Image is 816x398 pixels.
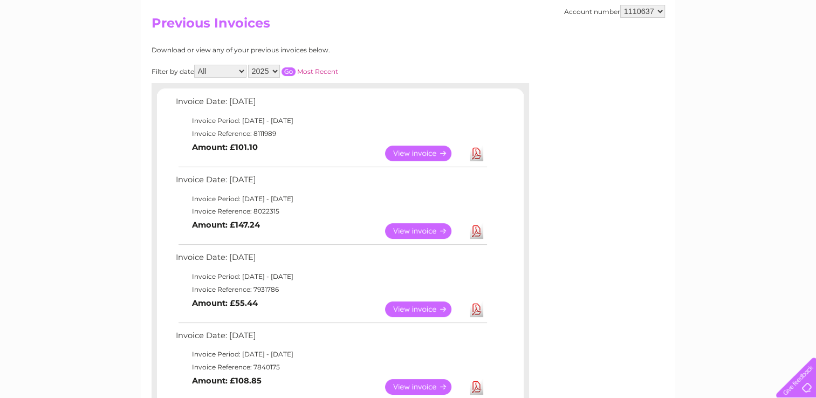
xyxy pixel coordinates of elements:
[173,94,489,114] td: Invoice Date: [DATE]
[744,46,771,54] a: Contact
[385,223,464,239] a: View
[173,114,489,127] td: Invoice Period: [DATE] - [DATE]
[173,283,489,296] td: Invoice Reference: 7931786
[683,46,716,54] a: Telecoms
[470,223,483,239] a: Download
[653,46,677,54] a: Energy
[385,379,464,395] a: View
[470,301,483,317] a: Download
[192,298,258,308] b: Amount: £55.44
[385,301,464,317] a: View
[173,127,489,140] td: Invoice Reference: 8111989
[173,328,489,348] td: Invoice Date: [DATE]
[470,379,483,395] a: Download
[173,173,489,193] td: Invoice Date: [DATE]
[192,142,258,152] b: Amount: £101.10
[152,46,435,54] div: Download or view any of your previous invoices below.
[173,193,489,205] td: Invoice Period: [DATE] - [DATE]
[626,46,647,54] a: Water
[173,361,489,374] td: Invoice Reference: 7840175
[780,46,806,54] a: Log out
[564,5,665,18] div: Account number
[152,16,665,36] h2: Previous Invoices
[722,46,738,54] a: Blog
[613,5,687,19] a: 0333 014 3131
[152,65,435,78] div: Filter by date
[192,376,262,386] b: Amount: £108.85
[192,220,260,230] b: Amount: £147.24
[173,205,489,218] td: Invoice Reference: 8022315
[173,270,489,283] td: Invoice Period: [DATE] - [DATE]
[154,6,663,52] div: Clear Business is a trading name of Verastar Limited (registered in [GEOGRAPHIC_DATA] No. 3667643...
[470,146,483,161] a: Download
[297,67,338,76] a: Most Recent
[385,146,464,161] a: View
[29,28,84,61] img: logo.png
[173,250,489,270] td: Invoice Date: [DATE]
[173,348,489,361] td: Invoice Period: [DATE] - [DATE]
